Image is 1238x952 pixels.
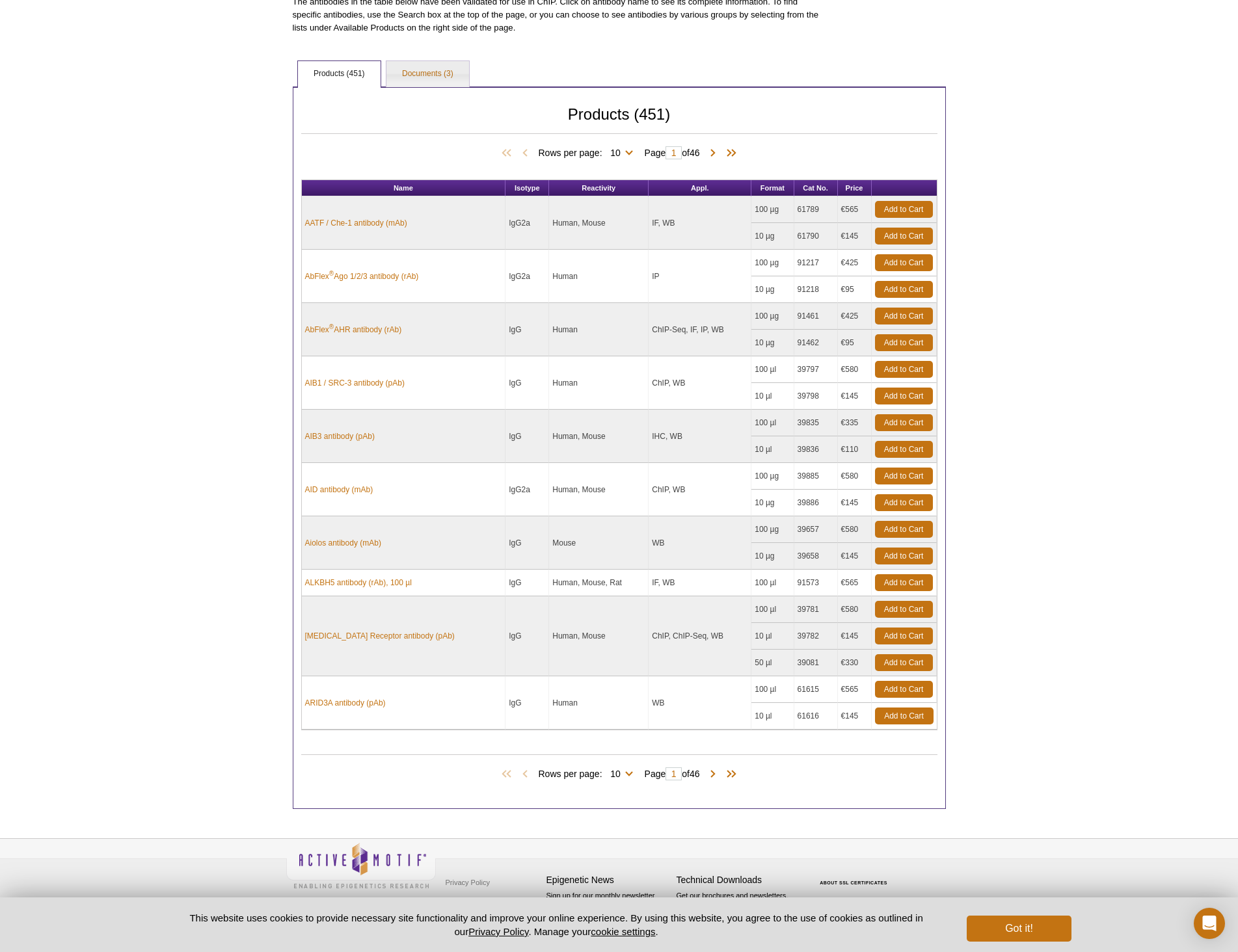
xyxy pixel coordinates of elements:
[505,250,549,303] td: IgG2a
[549,676,649,730] td: Human
[591,926,655,937] button: cookie settings
[875,414,933,431] a: Add to Cart
[794,303,838,330] td: 91461
[794,196,838,223] td: 61789
[442,873,493,892] a: Privacy Policy
[649,180,751,196] th: Appl.
[499,147,518,160] span: First Page
[794,250,838,276] td: 91217
[794,410,838,436] td: 39835
[386,61,469,87] a: Documents (3)
[751,650,794,676] td: 50 µl
[518,147,532,160] span: Previous Page
[838,436,872,463] td: €110
[505,303,549,356] td: IgG
[838,623,872,650] td: €145
[751,596,794,623] td: 100 µl
[838,463,872,490] td: €580
[794,180,838,196] th: Cat No.
[690,769,700,779] span: 46
[875,468,933,484] a: Add to Cart
[794,276,838,303] td: 91218
[875,601,933,618] a: Add to Cart
[305,271,419,282] a: AbFlex®Ago 1/2/3 antibody (rAb)
[546,875,670,886] h4: Epigenetic News
[720,147,739,160] span: Last Page
[518,768,532,781] span: Previous Page
[549,303,649,356] td: Human
[538,767,638,780] span: Rows per page:
[305,430,375,442] a: AIB3 antibody (pAb)
[794,596,838,623] td: 39781
[649,596,751,676] td: ChIP, ChIP-Seq, WB
[505,180,549,196] th: Isotype
[838,180,872,196] th: Price
[794,436,838,463] td: 39836
[838,596,872,623] td: €580
[794,676,838,703] td: 61615
[875,548,933,564] a: Add to Cart
[875,388,933,404] a: Add to Cart
[794,330,838,356] td: 91462
[751,623,794,650] td: 10 µl
[794,223,838,250] td: 61790
[468,926,528,937] a: Privacy Policy
[549,516,649,570] td: Mouse
[549,570,649,596] td: Human, Mouse, Rat
[875,628,933,644] a: Add to Cart
[638,767,706,780] span: Page of
[838,356,872,383] td: €580
[875,441,933,458] a: Add to Cart
[505,410,549,463] td: IgG
[305,217,407,229] a: AATF / Che-1 antibody (mAb)
[751,250,794,276] td: 100 µg
[794,383,838,410] td: 39798
[706,147,720,160] span: Next Page
[820,880,887,885] a: ABOUT SSL CERTIFICATES
[751,356,794,383] td: 100 µl
[751,570,794,596] td: 100 µl
[838,196,872,223] td: €565
[649,676,751,730] td: WB
[838,303,872,330] td: €425
[794,356,838,383] td: 39797
[298,61,381,87] a: Products (451)
[751,436,794,463] td: 10 µl
[505,570,549,596] td: IgG
[538,146,638,159] span: Rows per page:
[677,875,800,886] h4: Technical Downloads
[305,630,455,642] a: [MEDICAL_DATA] Receptor antibody (pAb)
[875,228,933,245] a: Add to Cart
[751,196,794,223] td: 100 µg
[505,516,549,570] td: IgG
[838,330,872,356] td: €95
[549,356,649,410] td: Human
[838,223,872,250] td: €145
[305,484,373,496] a: AID antibody (mAb)
[838,703,872,730] td: €145
[505,463,549,516] td: IgG2a
[649,516,751,570] td: WB
[286,839,436,892] img: Active Motif,
[875,254,933,271] a: Add to Cart
[794,490,838,516] td: 39886
[875,654,933,671] a: Add to Cart
[875,521,933,538] a: Add to Cart
[305,537,381,549] a: Aiolos antibody (mAb)
[794,623,838,650] td: 39782
[838,516,872,543] td: €580
[794,570,838,596] td: 91573
[838,490,872,516] td: €145
[875,707,934,724] a: Add to Cart
[875,334,933,351] a: Add to Cart
[329,270,334,277] sup: ®
[301,109,937,134] h2: Products (451)
[838,250,872,276] td: €425
[751,490,794,516] td: 10 µg
[751,703,794,730] td: 10 µl
[329,323,334,330] sup: ®
[838,383,872,410] td: €145
[706,768,720,781] span: Next Page
[305,577,412,588] a: ALKBH5 antibody (rAb), 100 µl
